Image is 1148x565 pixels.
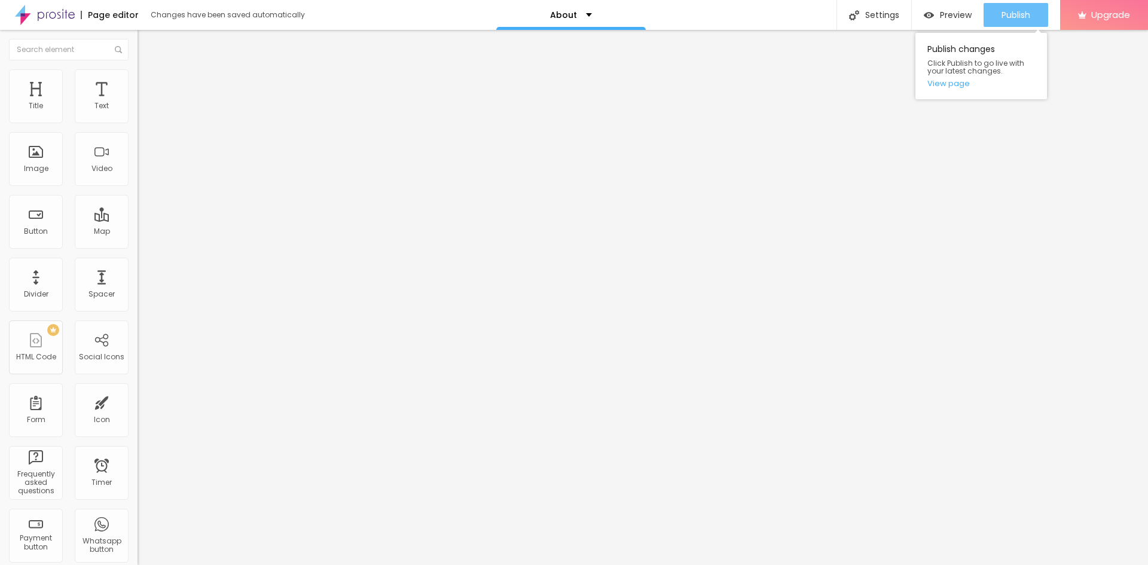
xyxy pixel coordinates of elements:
div: Image [24,164,48,173]
img: view-1.svg [924,10,934,20]
a: View page [927,80,1035,87]
input: Search element [9,39,129,60]
div: Button [24,227,48,236]
button: Publish [984,3,1048,27]
div: Changes have been saved automatically [151,11,305,19]
div: Title [29,102,43,110]
button: Preview [912,3,984,27]
span: Preview [940,10,972,20]
span: Upgrade [1091,10,1130,20]
span: Click Publish to go live with your latest changes. [927,59,1035,75]
div: Page editor [81,11,139,19]
img: Icone [115,46,122,53]
div: HTML Code [16,353,56,361]
span: Publish [1002,10,1030,20]
div: Form [27,416,45,424]
p: About [550,11,577,19]
div: Divider [24,290,48,298]
div: Payment button [12,534,59,551]
div: Spacer [88,290,115,298]
div: Video [91,164,112,173]
div: Publish changes [915,33,1047,99]
div: Social Icons [79,353,124,361]
div: Icon [94,416,110,424]
div: Timer [91,478,112,487]
img: Icone [849,10,859,20]
div: Whatsapp button [78,537,125,554]
iframe: Editor [138,30,1148,565]
div: Map [94,227,110,236]
div: Frequently asked questions [12,470,59,496]
div: Text [94,102,109,110]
